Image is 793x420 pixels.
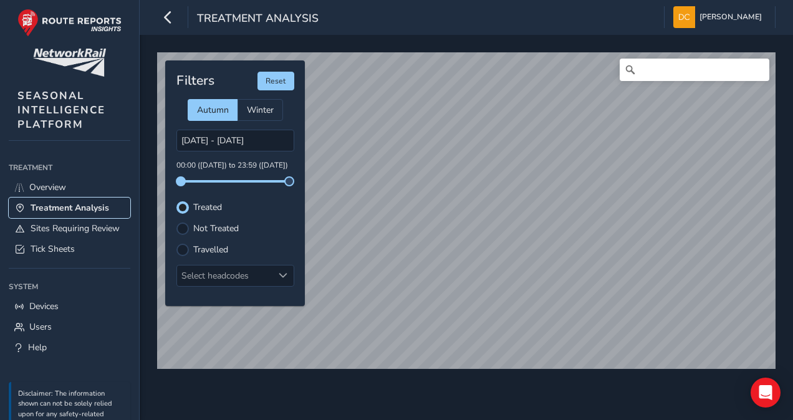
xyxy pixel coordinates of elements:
span: Help [28,341,47,353]
div: Treatment [9,158,130,177]
span: SEASONAL INTELLIGENCE PLATFORM [17,88,105,131]
a: Help [9,337,130,358]
img: customer logo [33,49,106,77]
span: [PERSON_NAME] [699,6,762,28]
span: Sites Requiring Review [31,222,120,234]
div: Autumn [188,99,238,121]
div: Select headcodes [177,265,273,286]
div: Open Intercom Messenger [751,378,781,408]
span: Autumn [197,104,229,116]
a: Sites Requiring Review [9,218,130,239]
a: Tick Sheets [9,239,130,259]
a: Treatment Analysis [9,198,130,218]
label: Travelled [193,246,228,254]
div: Winter [238,99,283,121]
input: Search [620,59,769,81]
button: Reset [257,72,294,90]
img: rr logo [17,9,122,37]
button: [PERSON_NAME] [673,6,766,28]
a: Users [9,317,130,337]
canvas: Map [157,52,776,369]
div: System [9,277,130,296]
span: Winter [247,104,274,116]
p: 00:00 ([DATE]) to 23:59 ([DATE]) [176,160,294,171]
label: Not Treated [193,224,239,233]
span: Devices [29,300,59,312]
h4: Filters [176,73,214,88]
a: Devices [9,296,130,317]
span: Treatment Analysis [31,202,109,214]
label: Treated [193,203,222,212]
img: diamond-layout [673,6,695,28]
span: Tick Sheets [31,243,75,255]
span: Overview [29,181,66,193]
a: Overview [9,177,130,198]
span: Users [29,321,52,333]
span: Treatment Analysis [197,11,319,28]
